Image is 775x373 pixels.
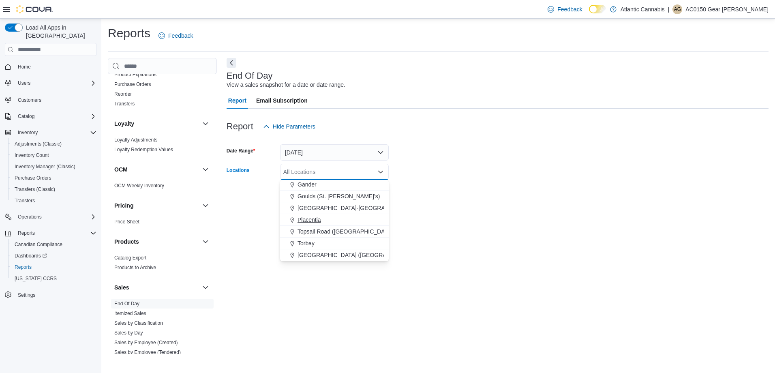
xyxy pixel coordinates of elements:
button: Goulds (St. [PERSON_NAME]'s) [280,191,389,202]
span: Canadian Compliance [11,240,96,249]
span: Inventory [15,128,96,137]
a: Transfers (Classic) [11,184,58,194]
button: [GEOGRAPHIC_DATA] ([GEOGRAPHIC_DATA][PERSON_NAME]) [280,249,389,261]
a: Settings [15,290,39,300]
div: AC0150 Gear Mike [672,4,682,14]
button: Home [2,61,100,73]
span: Catalog [18,113,34,120]
button: OCM [201,165,210,174]
a: Product Expirations [114,72,156,77]
a: Price Sheet [114,219,139,225]
span: Catalog [15,111,96,121]
button: [US_STATE] CCRS [8,273,100,284]
a: Transfers [114,101,135,107]
span: Loyalty Redemption Values [114,146,173,153]
div: OCM [108,181,217,194]
span: Inventory Manager (Classic) [11,162,96,171]
h3: OCM [114,165,128,174]
span: Customers [18,97,41,103]
button: Torbay [280,238,389,249]
a: Sales by Classification [114,320,163,326]
button: Reports [2,227,100,239]
span: Washington CCRS [11,274,96,283]
h3: Products [114,238,139,246]
button: Purchase Orders [8,172,100,184]
h3: Pricing [114,202,133,210]
button: Close list of options [377,169,384,175]
a: Loyalty Redemption Values [114,147,173,152]
button: Placentia [280,214,389,226]
span: Inventory [18,129,38,136]
div: Choose from the following options [280,132,389,261]
span: Transfers (Classic) [15,186,55,193]
span: Reports [11,262,96,272]
span: Inventory Manager (Classic) [15,163,75,170]
span: Home [15,62,96,72]
a: Transfers [11,196,38,206]
span: Transfers [11,196,96,206]
span: Feedback [168,32,193,40]
button: Catalog [15,111,38,121]
span: Gander [298,180,317,189]
span: Hide Parameters [273,122,315,131]
a: Sales by Employee (Created) [114,340,178,345]
span: Canadian Compliance [15,241,62,248]
a: Inventory Manager (Classic) [11,162,79,171]
span: Transfers [15,197,35,204]
span: [GEOGRAPHIC_DATA]-[GEOGRAPHIC_DATA] [298,204,417,212]
a: Loyalty Adjustments [114,137,158,143]
span: Home [18,64,31,70]
button: Inventory [15,128,41,137]
button: Sales [114,283,199,292]
span: Transfers [114,101,135,107]
span: Users [15,78,96,88]
p: AC0150 Gear [PERSON_NAME] [685,4,769,14]
button: Loyalty [201,119,210,129]
span: [GEOGRAPHIC_DATA] ([GEOGRAPHIC_DATA][PERSON_NAME]) [298,251,468,259]
span: Goulds (St. [PERSON_NAME]'s) [298,192,380,200]
button: Inventory Count [8,150,100,161]
span: Inventory Count [11,150,96,160]
span: AG [674,4,681,14]
button: Users [2,77,100,89]
h3: Report [227,122,253,131]
a: OCM Weekly Inventory [114,183,164,189]
button: [DATE] [280,144,389,161]
button: Reports [15,228,38,238]
span: Placentia [298,216,321,224]
div: Loyalty [108,135,217,158]
button: Pricing [114,202,199,210]
span: Reports [15,264,32,270]
button: Settings [2,289,100,301]
span: Products to Archive [114,264,156,271]
span: Customers [15,94,96,105]
h1: Reports [108,25,150,41]
button: Customers [2,94,100,105]
a: Itemized Sales [114,311,146,316]
a: Inventory Count [11,150,52,160]
span: Operations [18,214,42,220]
a: Sales by Day [114,330,143,336]
p: | [668,4,670,14]
span: OCM Weekly Inventory [114,182,164,189]
span: Reports [18,230,35,236]
a: Home [15,62,34,72]
button: Sales [201,283,210,292]
a: Products to Archive [114,265,156,270]
span: Catalog Export [114,255,146,261]
button: Canadian Compliance [8,239,100,250]
button: Reports [8,262,100,273]
span: Adjustments (Classic) [11,139,96,149]
a: Feedback [544,1,585,17]
button: Gander [280,179,389,191]
button: OCM [114,165,199,174]
span: Settings [18,292,35,298]
span: Purchase Orders [15,175,51,181]
button: Operations [2,211,100,223]
h3: End Of Day [227,71,273,81]
button: Loyalty [114,120,199,128]
nav: Complex example [5,58,96,322]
